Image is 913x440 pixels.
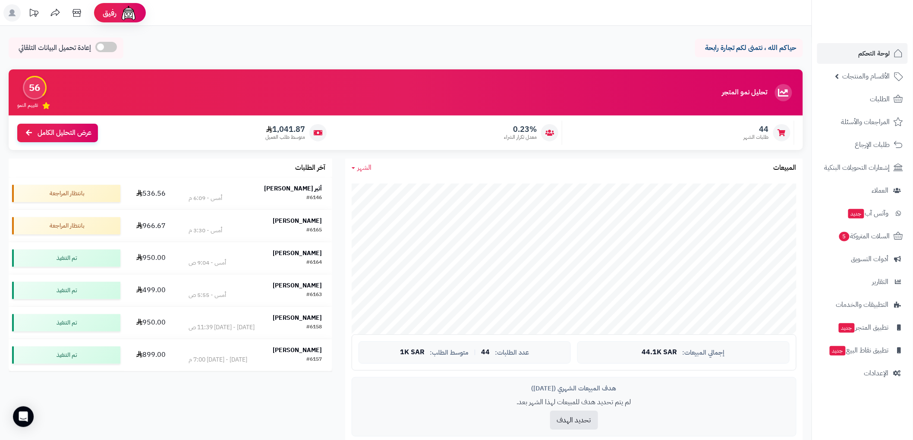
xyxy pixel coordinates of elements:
strong: [PERSON_NAME] [273,216,322,225]
span: الأقسام والمنتجات [843,70,890,82]
a: لوحة التحكم [817,43,908,64]
a: أدوات التسويق [817,249,908,269]
span: | [474,349,476,356]
div: Open Intercom Messenger [13,406,34,427]
div: #6163 [307,291,322,300]
div: أمس - 5:55 ص [189,291,226,300]
strong: [PERSON_NAME] [273,313,322,322]
a: العملاء [817,180,908,201]
strong: [PERSON_NAME] [273,249,322,258]
span: طلبات الإرجاع [855,139,890,151]
div: [DATE] - [DATE] 7:00 م [189,356,247,364]
span: متوسط الطلب: [430,349,469,356]
div: تم التنفيذ [12,346,120,364]
td: 899.00 [124,339,179,371]
img: logo-2.png [854,20,905,38]
a: وآتس آبجديد [817,203,908,224]
a: عرض التحليل الكامل [17,124,98,142]
span: المراجعات والأسئلة [841,116,890,128]
td: 950.00 [124,307,179,339]
span: التطبيقات والخدمات [836,299,889,311]
div: هدف المبيعات الشهري ([DATE]) [359,384,790,393]
div: أمس - 9:04 ص [189,259,226,267]
span: متوسط طلب العميل [265,134,305,141]
p: لم يتم تحديد هدف للمبيعات لهذا الشهر بعد. [359,397,790,407]
strong: أثير [PERSON_NAME] [264,184,322,193]
td: 536.56 [124,178,179,209]
span: عرض التحليل الكامل [38,128,91,138]
span: عدد الطلبات: [495,349,529,356]
span: إعادة تحميل البيانات التلقائي [19,43,91,53]
td: 966.67 [124,210,179,242]
p: حياكم الله ، نتمنى لكم تجارة رابحة [702,43,797,53]
span: الإعدادات [864,367,889,379]
span: أدوات التسويق [851,253,889,265]
img: ai-face.png [120,4,137,22]
div: تم التنفيذ [12,314,120,331]
td: 950.00 [124,242,179,274]
h3: آخر الطلبات [296,164,326,172]
a: التقارير [817,271,908,292]
div: تم التنفيذ [12,250,120,267]
span: لوحة التحكم [859,47,890,59]
strong: [PERSON_NAME] [273,346,322,355]
div: [DATE] - [DATE] 11:39 ص [189,323,255,332]
div: #6164 [307,259,322,267]
div: أمس - 3:30 م [189,226,222,235]
div: بانتظار المراجعة [12,185,120,202]
span: جديد [839,323,855,333]
span: 1K SAR [400,349,425,356]
a: التطبيقات والخدمات [817,294,908,315]
span: 5 [839,232,850,242]
span: 1,041.87 [265,125,305,134]
span: تطبيق نقاط البيع [829,344,889,356]
div: #6165 [307,226,322,235]
a: الإعدادات [817,363,908,384]
span: الشهر [358,162,372,173]
span: 44 [744,125,769,134]
a: تطبيق المتجرجديد [817,317,908,338]
div: #6158 [307,323,322,332]
a: تحديثات المنصة [23,4,44,24]
span: وآتس آب [847,207,889,219]
a: السلات المتروكة5 [817,226,908,247]
div: بانتظار المراجعة [12,217,120,234]
a: إشعارات التحويلات البنكية [817,157,908,178]
span: 44 [481,349,490,356]
a: الشهر [352,163,372,173]
a: الطلبات [817,89,908,109]
span: العملاء [872,184,889,197]
div: تم التنفيذ [12,282,120,299]
a: تطبيق نقاط البيعجديد [817,340,908,361]
span: جديد [830,346,846,356]
span: التقارير [872,276,889,288]
span: تقييم النمو [17,102,38,109]
h3: المبيعات [774,164,797,172]
td: 499.00 [124,275,179,306]
div: #6157 [307,356,322,364]
strong: [PERSON_NAME] [273,281,322,290]
span: إجمالي المبيعات: [683,349,725,356]
span: الطلبات [870,93,890,105]
span: 44.1K SAR [642,349,677,356]
span: رفيق [103,8,116,18]
h3: تحليل نمو المتجر [722,89,768,97]
span: جديد [848,209,864,218]
span: 0.23% [504,125,537,134]
button: تحديد الهدف [550,411,598,430]
span: طلبات الشهر [744,134,769,141]
span: إشعارات التحويلات البنكية [825,162,890,174]
a: طلبات الإرجاع [817,134,908,155]
div: أمس - 6:09 م [189,194,222,203]
span: معدل تكرار الشراء [504,134,537,141]
div: #6146 [307,194,322,203]
span: السلات المتروكة [838,230,890,242]
span: تطبيق المتجر [838,321,889,334]
a: المراجعات والأسئلة [817,112,908,132]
